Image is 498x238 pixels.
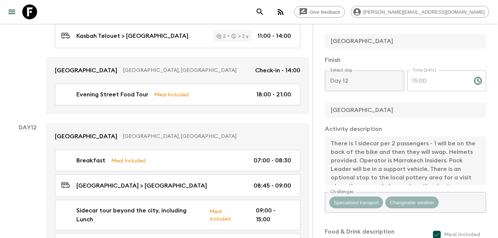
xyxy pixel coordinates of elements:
a: Sidecar tour beyond the city, including LunchMeal Included09:00 - 15:00 [55,200,300,230]
p: [GEOGRAPHIC_DATA] > [GEOGRAPHIC_DATA] [76,181,207,190]
p: 18:00 - 21:00 [256,90,291,99]
p: Finish [325,56,486,65]
a: Give feedback [294,6,345,18]
p: [GEOGRAPHIC_DATA], [GEOGRAPHIC_DATA] [123,133,294,140]
a: Evening Street Food TourMeal Included18:00 - 21:00 [55,84,300,105]
label: Challenges [330,189,354,195]
p: Evening Street Food Tour [76,90,148,99]
a: [GEOGRAPHIC_DATA][GEOGRAPHIC_DATA], [GEOGRAPHIC_DATA]Check-in - 14:00 [46,57,309,84]
p: Check-in - 14:00 [255,66,300,75]
input: hh:mm [407,70,468,91]
div: > 2 y [231,34,248,39]
p: Breakfast [76,156,105,165]
textarea: There is 1 sidecar per 2 passengers - 1 will be on the back of the bike and then they will swap. ... [325,136,480,185]
p: [GEOGRAPHIC_DATA] [55,132,117,141]
a: [GEOGRAPHIC_DATA][GEOGRAPHIC_DATA], [GEOGRAPHIC_DATA] [46,123,309,150]
p: [GEOGRAPHIC_DATA], [GEOGRAPHIC_DATA] [123,67,249,74]
button: menu [4,4,19,19]
p: 09:00 - 15:00 [256,206,291,224]
p: Kasbah Telouet > [GEOGRAPHIC_DATA] [76,32,188,40]
label: Select day [330,67,353,73]
p: Meal Included [210,207,244,223]
span: Give feedback [306,9,344,15]
button: search adventures [253,4,267,19]
span: [PERSON_NAME][EMAIL_ADDRESS][DOMAIN_NAME] [359,9,489,15]
div: [PERSON_NAME][EMAIL_ADDRESS][DOMAIN_NAME] [351,6,489,18]
label: Time (24hr) [412,67,436,73]
p: Meal Included [111,156,146,165]
p: Meal Included [154,90,189,99]
a: Kasbah Telouet > [GEOGRAPHIC_DATA]2> 2 y11:00 - 14:00 [55,24,300,48]
div: 2 [217,34,225,39]
p: Sidecar tour beyond the city, including Lunch [76,206,204,224]
a: [GEOGRAPHIC_DATA] > [GEOGRAPHIC_DATA]08:45 - 09:00 [55,174,300,197]
p: 08:45 - 09:00 [254,181,291,190]
a: BreakfastMeal Included07:00 - 08:30 [55,150,300,171]
p: Day 12 [9,123,46,132]
p: Activity description [325,125,486,133]
p: [GEOGRAPHIC_DATA] [55,66,117,75]
p: 11:00 - 14:00 [257,32,291,40]
p: 07:00 - 08:30 [254,156,291,165]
